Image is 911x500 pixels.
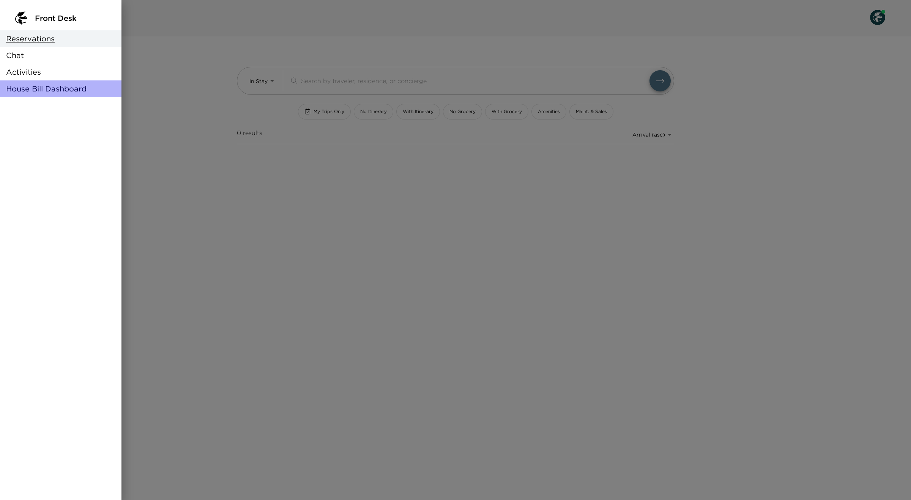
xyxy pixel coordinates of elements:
img: logo [12,9,30,27]
span: House Bill Dashboard [6,83,87,94]
span: Activities [6,67,41,77]
span: Chat [6,50,24,61]
span: Reservations [6,33,55,44]
span: Front Desk [35,13,77,24]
